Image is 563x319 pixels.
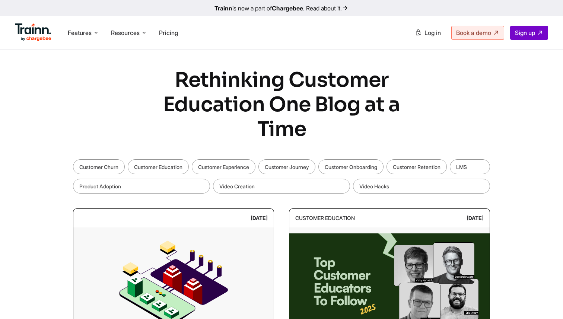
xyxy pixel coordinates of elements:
span: Features [68,29,92,37]
a: Customer Journey [258,159,315,174]
a: Customer Retention [387,159,447,174]
b: Trainn [214,4,232,12]
span: Book a demo [456,29,491,36]
div: [DATE] [251,212,268,224]
iframe: Chat Widget [526,283,563,319]
span: Resources [111,29,140,37]
span: Log in [424,29,441,36]
span: Sign up [515,29,535,36]
b: Chargebee [272,4,303,12]
a: Sign up [510,26,548,40]
a: Customer Onboarding [318,159,384,174]
h1: Rethinking Customer Education One Blog at a Time [142,68,421,141]
a: Video Hacks [353,179,490,194]
a: Customer Experience [192,159,255,174]
a: Pricing [159,29,178,36]
div: [DATE] [467,212,484,224]
a: LMS [450,159,490,174]
a: Log in [410,26,445,39]
div: Customer Education [295,212,355,224]
a: Book a demo [451,26,504,40]
a: Customer Churn [73,159,125,174]
a: Video Creation [213,179,350,194]
img: Trainn Logo [15,23,51,41]
a: Customer Education [128,159,189,174]
a: Product Adoption [73,179,210,194]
